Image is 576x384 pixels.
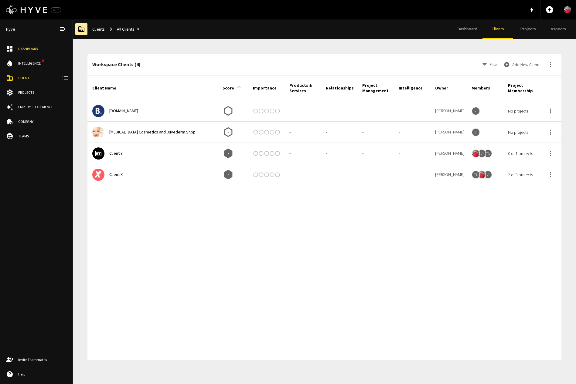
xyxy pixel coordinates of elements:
[18,133,66,139] div: Teams
[564,5,571,15] img: User Avatar
[478,149,486,158] div: Victor Ivanov
[90,24,107,35] a: Clients
[109,172,123,177] a: Client X
[289,108,291,114] p: -
[6,60,13,67] span: water_drop
[472,149,479,158] img: Anthony Yam
[51,7,61,12] div: BETA
[289,171,291,178] p: -
[362,171,363,178] p: -
[92,105,104,117] img: booking.com
[227,129,229,135] p: -
[433,121,469,143] div: Victor Ivanov
[235,84,243,92] button: Sort
[508,143,533,164] button: 0 of 1 projects
[114,24,144,35] button: All Clients
[472,170,480,179] div: Tom Lynch
[109,150,123,156] a: Client Y
[92,169,104,181] img: x-letter_53876-60368.jpg
[223,126,234,138] div: Collecting
[326,108,327,114] p: -
[18,61,43,66] div: Intelligence
[396,143,433,164] div: -
[92,62,480,67] h2: Workspace Clients (4)
[227,108,229,114] p: -
[433,100,469,121] div: Victor Ivanov
[18,75,66,81] div: Clients
[508,122,528,143] button: No projects
[508,101,528,122] button: No projects
[433,164,469,185] div: Anthony Yam
[484,149,492,158] div: Tom Lynch
[396,100,433,121] div: -
[4,24,18,35] a: Hyve
[18,104,66,110] div: Employee Experience
[18,90,66,95] div: Projects
[396,121,433,143] div: -
[326,129,327,135] p: -
[545,5,554,14] span: add_circle
[543,19,574,39] a: Aspects
[18,372,66,377] div: Help
[435,85,448,91] div: Owner
[508,164,533,185] button: 2 of 3 projects
[503,59,542,71] button: Add New Client
[326,150,327,157] p: -
[478,170,486,179] div: Anthony Yam
[513,19,543,39] a: Projects
[362,83,393,93] div: Project Management
[452,19,574,39] div: client navigation tabs
[472,85,490,91] div: Members
[543,3,556,16] button: Add
[482,19,513,39] a: Clients
[253,85,277,91] div: Importance
[289,150,291,157] p: -
[433,143,469,164] div: Anthony Yam
[18,46,66,52] div: Dashboard
[452,19,482,39] a: Dashboard
[478,170,486,179] img: Anthony Yam
[18,357,66,362] div: Invite Teammates
[59,72,71,84] button: client-list
[92,126,104,138] img: botox.com
[480,59,500,71] button: Filter
[472,149,480,158] div: Anthony Yam
[484,170,492,179] div: Victor Ivanov
[109,108,138,113] a: [DOMAIN_NAME]
[362,108,363,114] p: -
[223,169,234,180] div: Collecting
[326,85,354,91] div: Relationships
[227,150,229,157] p: -
[289,83,320,93] div: Products & Services
[227,171,229,178] p: -
[326,171,327,178] p: -
[508,83,539,93] div: Project Membership
[362,150,363,157] p: -
[92,85,116,91] div: Client Name
[223,85,234,91] div: Score
[18,119,66,124] div: Company
[289,129,291,135] p: -
[472,128,480,136] div: Victor Ivanov
[399,85,423,91] div: Intelligence
[223,105,234,116] div: Collecting
[362,129,363,135] p: -
[109,129,196,135] a: [MEDICAL_DATA] Cosmetics and Juvederm Shop
[223,148,234,159] div: Collecting
[472,107,480,115] div: Victor Ivanov
[396,164,433,185] div: -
